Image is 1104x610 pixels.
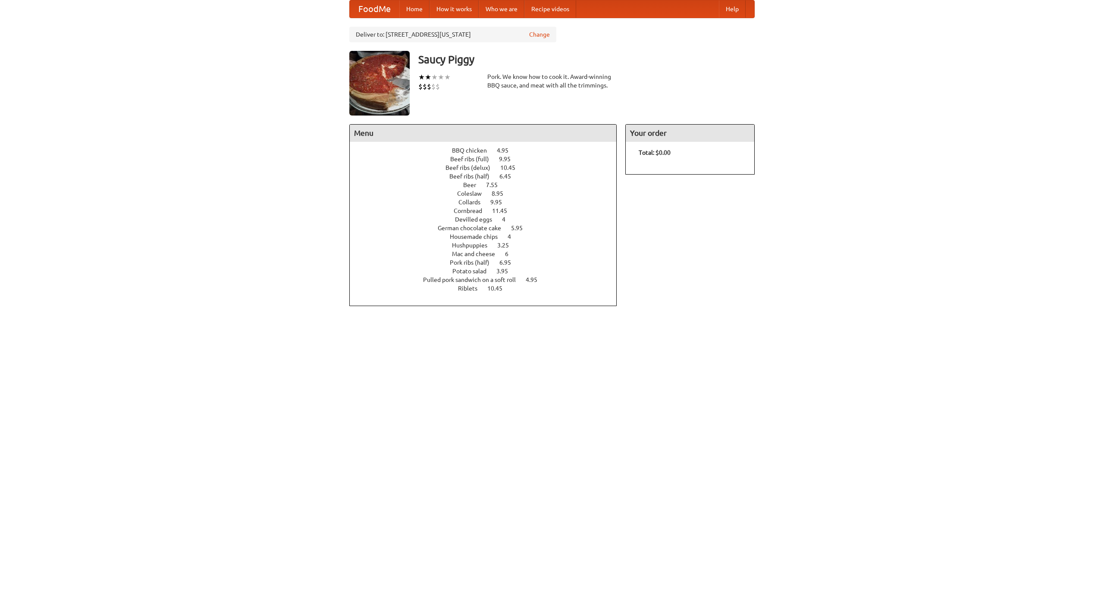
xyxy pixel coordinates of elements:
span: Hushpuppies [452,242,496,249]
a: Coleslaw 8.95 [457,190,519,197]
a: Change [529,30,550,39]
span: Housemade chips [450,233,506,240]
a: Home [399,0,430,18]
span: BBQ chicken [452,147,496,154]
a: Housemade chips 4 [450,233,527,240]
li: $ [431,82,436,91]
a: FoodMe [350,0,399,18]
span: Coleslaw [457,190,490,197]
b: Total: $0.00 [639,149,671,156]
a: How it works [430,0,479,18]
span: 6.45 [499,173,520,180]
a: Who we are [479,0,524,18]
a: Potato salad 3.95 [452,268,524,275]
h3: Saucy Piggy [418,51,755,68]
a: German chocolate cake 5.95 [438,225,539,231]
li: $ [418,82,423,91]
div: Deliver to: [STREET_ADDRESS][US_STATE] [349,27,556,42]
span: Beef ribs (half) [449,173,498,180]
span: Pulled pork sandwich on a soft roll [423,276,524,283]
span: 7.55 [486,181,506,188]
span: Riblets [458,285,486,292]
a: Beer 7.55 [463,181,514,188]
span: Pork ribs (half) [450,259,498,266]
a: Pork ribs (half) 6.95 [450,259,527,266]
li: ★ [431,72,438,82]
a: Cornbread 11.45 [454,207,523,214]
img: angular.jpg [349,51,410,116]
span: 4.95 [526,276,546,283]
a: Collards 9.95 [458,199,518,206]
span: 4 [508,233,520,240]
span: Beef ribs (delux) [445,164,499,171]
span: 5.95 [511,225,531,231]
span: Mac and cheese [452,250,504,257]
a: Hushpuppies 3.25 [452,242,525,249]
span: Potato salad [452,268,495,275]
a: Mac and cheese 6 [452,250,524,257]
a: Help [719,0,746,18]
span: 3.95 [496,268,517,275]
span: 10.45 [487,285,511,292]
span: Beef ribs (full) [450,156,498,163]
span: German chocolate cake [438,225,510,231]
li: ★ [425,72,431,82]
a: Beef ribs (full) 9.95 [450,156,527,163]
span: 10.45 [500,164,524,171]
span: 4.95 [497,147,517,154]
span: 4 [502,216,514,223]
a: Riblets 10.45 [458,285,518,292]
li: ★ [438,72,444,82]
span: 6 [505,250,517,257]
span: 3.25 [497,242,517,249]
span: Cornbread [454,207,491,214]
h4: Menu [350,125,616,142]
div: Pork. We know how to cook it. Award-winning BBQ sauce, and meat with all the trimmings. [487,72,617,90]
span: 6.95 [499,259,520,266]
a: BBQ chicken 4.95 [452,147,524,154]
span: 11.45 [492,207,516,214]
li: $ [423,82,427,91]
li: ★ [444,72,451,82]
a: Recipe videos [524,0,576,18]
a: Devilled eggs 4 [455,216,521,223]
li: $ [436,82,440,91]
a: Beef ribs (half) 6.45 [449,173,527,180]
span: 8.95 [492,190,512,197]
a: Pulled pork sandwich on a soft roll 4.95 [423,276,553,283]
li: ★ [418,72,425,82]
span: Devilled eggs [455,216,501,223]
a: Beef ribs (delux) 10.45 [445,164,531,171]
h4: Your order [626,125,754,142]
span: Beer [463,181,485,188]
span: Collards [458,199,489,206]
li: $ [427,82,431,91]
span: 9.95 [490,199,511,206]
span: 9.95 [499,156,519,163]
